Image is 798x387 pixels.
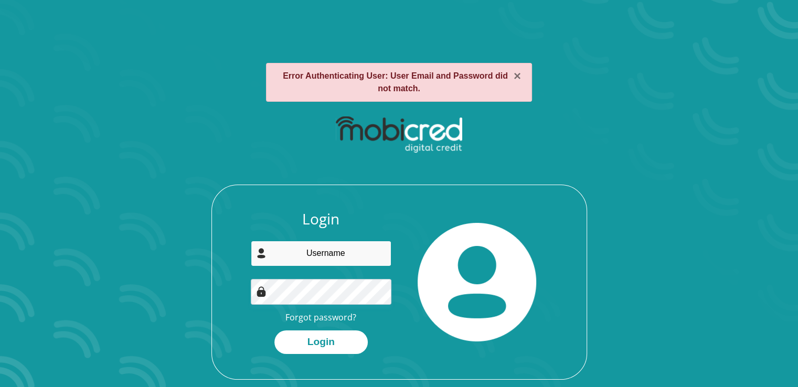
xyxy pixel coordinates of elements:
[251,241,391,266] input: Username
[256,248,267,259] img: user-icon image
[256,286,267,297] img: Image
[285,311,356,323] a: Forgot password?
[251,210,391,228] h3: Login
[514,70,521,82] button: ×
[283,71,508,93] strong: Error Authenticating User: User Email and Password did not match.
[274,330,368,354] button: Login
[336,116,462,153] img: mobicred logo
